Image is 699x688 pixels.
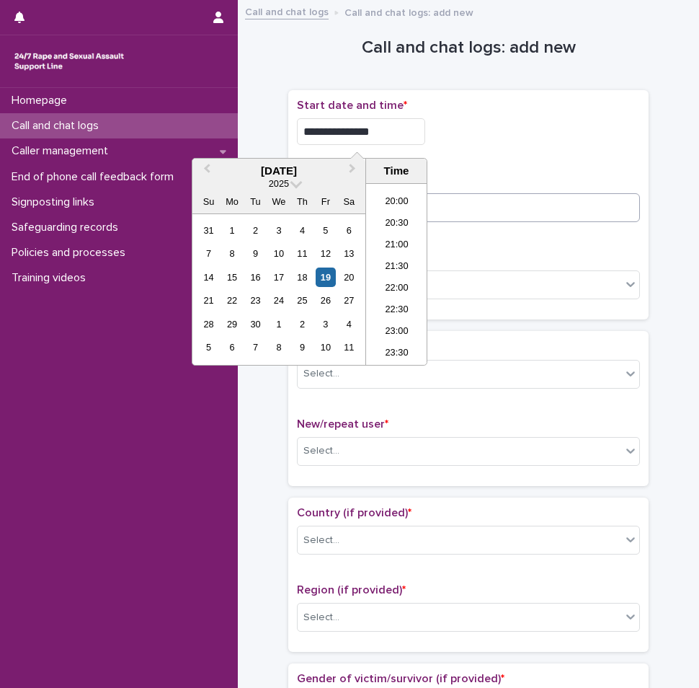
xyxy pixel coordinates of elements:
[297,100,407,111] span: Start date and time
[199,314,218,334] div: Choose Sunday, September 28th, 2025
[6,271,97,285] p: Training videos
[246,338,265,357] div: Choose Tuesday, October 7th, 2025
[366,300,427,322] li: 22:30
[12,47,127,76] img: rhQMoQhaT3yELyF149Cw
[288,38,649,58] h1: Call and chat logs: add new
[269,314,288,334] div: Choose Wednesday, October 1st, 2025
[316,291,335,310] div: Choose Friday, September 26th, 2025
[245,3,329,19] a: Call and chat logs
[269,178,289,189] span: 2025
[316,268,335,287] div: Choose Friday, September 19th, 2025
[316,221,335,240] div: Choose Friday, September 5th, 2025
[370,164,423,177] div: Time
[297,584,406,596] span: Region (if provided)
[339,291,359,310] div: Choose Saturday, September 27th, 2025
[192,164,365,177] div: [DATE]
[366,257,427,278] li: 21:30
[246,314,265,334] div: Choose Tuesday, September 30th, 2025
[246,244,265,263] div: Choose Tuesday, September 9th, 2025
[303,610,339,625] div: Select...
[297,507,411,519] span: Country (if provided)
[366,278,427,300] li: 22:00
[293,291,312,310] div: Choose Thursday, September 25th, 2025
[366,343,427,365] li: 23:30
[269,338,288,357] div: Choose Wednesday, October 8th, 2025
[6,221,130,234] p: Safeguarding records
[199,268,218,287] div: Choose Sunday, September 14th, 2025
[316,192,335,211] div: Fr
[316,244,335,263] div: Choose Friday, September 12th, 2025
[194,160,217,183] button: Previous Month
[6,246,137,260] p: Policies and processes
[316,338,335,357] div: Choose Friday, October 10th, 2025
[199,221,218,240] div: Choose Sunday, August 31st, 2025
[246,291,265,310] div: Choose Tuesday, September 23rd, 2025
[222,268,241,287] div: Choose Monday, September 15th, 2025
[293,221,312,240] div: Choose Thursday, September 4th, 2025
[199,291,218,310] div: Choose Sunday, September 21st, 2025
[339,221,359,240] div: Choose Saturday, September 6th, 2025
[293,244,312,263] div: Choose Thursday, September 11th, 2025
[199,338,218,357] div: Choose Sunday, October 5th, 2025
[293,192,312,211] div: Th
[366,213,427,235] li: 20:30
[344,4,473,19] p: Call and chat logs: add new
[6,195,106,209] p: Signposting links
[339,268,359,287] div: Choose Saturday, September 20th, 2025
[269,268,288,287] div: Choose Wednesday, September 17th, 2025
[6,119,110,133] p: Call and chat logs
[293,268,312,287] div: Choose Thursday, September 18th, 2025
[222,291,241,310] div: Choose Monday, September 22nd, 2025
[339,192,359,211] div: Sa
[342,160,365,183] button: Next Month
[297,673,504,684] span: Gender of victim/survivor (if provided)
[293,314,312,334] div: Choose Thursday, October 2nd, 2025
[269,291,288,310] div: Choose Wednesday, September 24th, 2025
[366,235,427,257] li: 21:00
[222,338,241,357] div: Choose Monday, October 6th, 2025
[297,418,388,430] span: New/repeat user
[199,244,218,263] div: Choose Sunday, September 7th, 2025
[339,314,359,334] div: Choose Saturday, October 4th, 2025
[6,170,185,184] p: End of phone call feedback form
[222,192,241,211] div: Mo
[246,268,265,287] div: Choose Tuesday, September 16th, 2025
[222,314,241,334] div: Choose Monday, September 29th, 2025
[6,94,79,107] p: Homepage
[293,338,312,357] div: Choose Thursday, October 9th, 2025
[339,244,359,263] div: Choose Saturday, September 13th, 2025
[339,338,359,357] div: Choose Saturday, October 11th, 2025
[316,314,335,334] div: Choose Friday, October 3rd, 2025
[269,192,288,211] div: We
[222,244,241,263] div: Choose Monday, September 8th, 2025
[366,322,427,343] li: 23:00
[269,244,288,263] div: Choose Wednesday, September 10th, 2025
[269,221,288,240] div: Choose Wednesday, September 3rd, 2025
[199,192,218,211] div: Su
[303,366,339,382] div: Select...
[246,221,265,240] div: Choose Tuesday, September 2nd, 2025
[197,219,360,359] div: month 2025-09
[366,192,427,213] li: 20:00
[303,533,339,548] div: Select...
[222,221,241,240] div: Choose Monday, September 1st, 2025
[303,444,339,459] div: Select...
[246,192,265,211] div: Tu
[6,144,120,158] p: Caller management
